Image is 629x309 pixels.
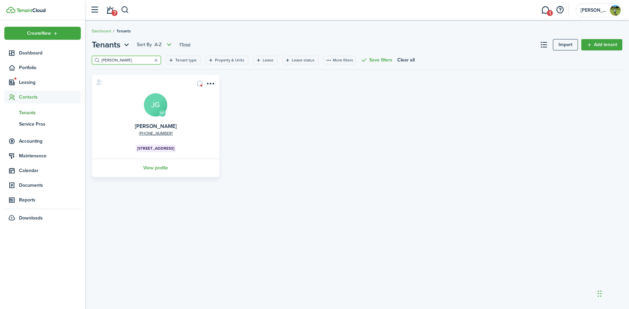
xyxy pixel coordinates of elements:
button: Open menu [92,39,131,51]
a: Messaging [539,2,552,19]
filter-tag-label: Lease [263,57,273,63]
span: 7 [112,10,118,16]
span: Tenants [19,109,81,116]
filter-tag: Open filter [206,56,248,64]
span: Contacts [19,94,81,101]
a: [PHONE_NUMBER] [139,130,173,136]
span: Portfolio [19,64,81,71]
button: Open menu [205,80,215,89]
span: Leasing [19,79,81,86]
button: More filters [324,56,356,64]
span: Calendar [19,167,81,174]
span: [STREET_ADDRESS] [137,145,174,151]
button: Open menu [4,27,81,40]
span: Maintenance [19,152,81,159]
span: Accounting [19,138,81,145]
span: A-Z [155,41,162,48]
a: Import [553,39,578,50]
span: Reports [19,196,81,203]
filter-tag: Open filter [166,56,201,64]
a: JG [144,93,167,117]
button: Open resource center [554,4,566,16]
span: Tenants [92,39,121,51]
a: Tenants [4,107,81,118]
button: Search [121,4,129,16]
span: Documents [19,182,81,189]
span: Create New [27,31,51,36]
a: [PERSON_NAME] [135,122,177,130]
header-page-total: 1 Total [179,41,190,48]
img: TenantCloud [6,7,15,13]
iframe: Chat Widget [596,277,629,309]
button: Open menu [137,41,173,49]
filter-tag-label: Tenant type [175,57,197,63]
img: TenantCloud [16,8,45,12]
a: Add tenant [581,39,622,50]
filter-tag-label: Property & Units [215,57,244,63]
button: Clear all [397,56,415,64]
img: Greathouse Greathome [610,5,621,16]
span: Sort by [137,41,155,48]
div: Drag [598,284,602,304]
avatar-text: RG [159,110,166,117]
span: Dashboard [19,49,81,56]
span: 1 [547,10,553,16]
filter-tag: Open filter [253,56,277,64]
button: Open sidebar [88,4,101,16]
input: Search here... [100,57,159,63]
a: Dashboard [92,28,111,34]
span: Downloads [19,214,43,221]
a: View profile [91,159,220,177]
filter-tag: Open filter [282,56,319,64]
button: Save filters [361,56,392,64]
a: Dashboard [4,46,81,59]
filter-tag-label: Lease status [292,57,314,63]
button: Clear search [151,55,161,65]
button: Tenants [92,39,131,51]
span: Tenants [117,28,131,34]
a: Notifications [103,2,116,19]
span: Service Pros [19,121,81,128]
a: Service Pros [4,118,81,130]
a: Reports [4,193,81,206]
button: Sort byA-Z [137,41,173,49]
span: Greathouse Greathome [581,8,607,13]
